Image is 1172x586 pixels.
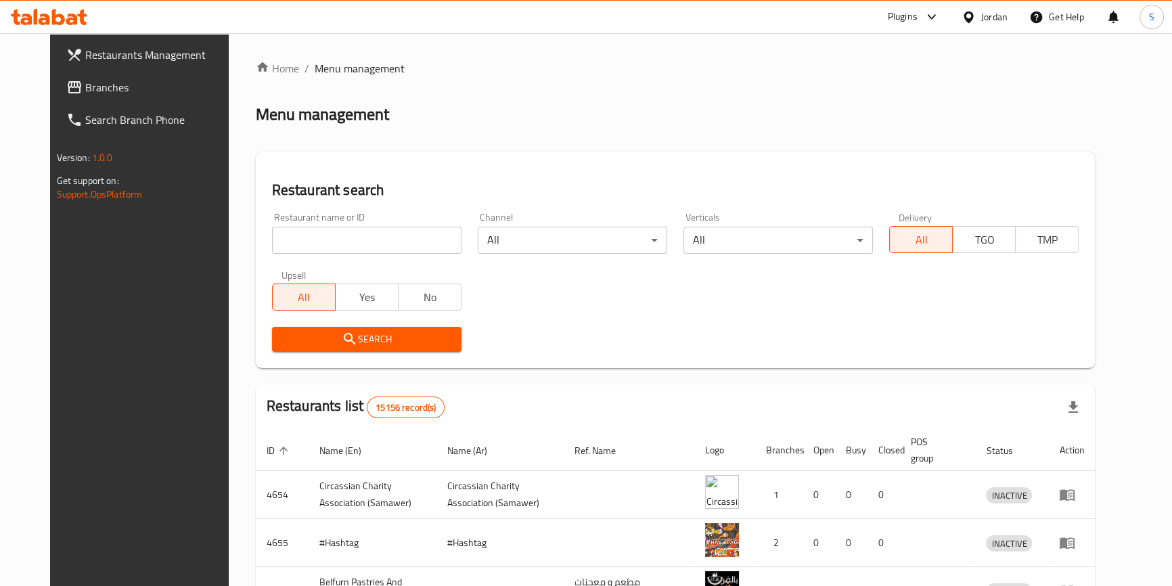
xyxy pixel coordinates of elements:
th: Action [1048,430,1095,471]
td: #Hashtag [436,519,564,567]
button: Yes [335,284,399,311]
div: Jordan [981,9,1008,24]
td: ​Circassian ​Charity ​Association​ (Samawer) [309,471,436,519]
img: #Hashtag [705,523,739,557]
span: Status [986,443,1030,459]
td: 4654 [256,471,309,519]
td: 1 [755,471,803,519]
span: INACTIVE [986,488,1032,503]
span: INACTIVE [986,536,1032,551]
span: All [278,288,330,307]
li: / [305,60,309,76]
a: Branches [55,71,246,104]
button: All [889,226,953,253]
th: Busy [835,430,867,471]
div: INACTIVE [986,535,1032,551]
label: Upsell [281,270,307,279]
td: 0 [867,519,900,567]
div: Plugins [887,9,917,25]
span: ID [267,443,292,459]
span: Ref. Name [574,443,633,459]
span: Yes [341,288,393,307]
span: Name (Ar) [447,443,505,459]
label: Delivery [899,212,932,222]
h2: Restaurant search [272,180,1079,200]
th: Logo [694,430,755,471]
h2: Restaurants list [267,396,445,418]
div: Menu [1059,487,1084,503]
td: 0 [803,471,835,519]
span: All [895,230,947,250]
td: 0 [835,519,867,567]
span: 1.0.0 [92,149,113,166]
span: TGO [958,230,1010,250]
span: No [404,288,456,307]
th: Closed [867,430,900,471]
button: All [272,284,336,311]
td: 0 [835,471,867,519]
td: ​Circassian ​Charity ​Association​ (Samawer) [436,471,564,519]
nav: breadcrumb [256,60,1096,76]
div: All [683,227,873,254]
span: TMP [1021,230,1073,250]
span: Name (En) [319,443,379,459]
div: Menu [1059,535,1084,551]
div: INACTIVE [986,487,1032,503]
span: S [1149,9,1154,24]
div: All [478,227,667,254]
span: Restaurants Management [85,47,235,63]
a: Home [256,60,299,76]
span: Branches [85,79,235,95]
div: Export file [1057,391,1089,424]
a: Search Branch Phone [55,104,246,136]
input: Search for restaurant name or ID.. [272,227,461,254]
span: 15156 record(s) [367,401,444,414]
th: Open [803,430,835,471]
td: 2 [755,519,803,567]
td: 4655 [256,519,309,567]
button: No [398,284,461,311]
span: Get support on: [57,172,119,189]
button: Search [272,327,461,352]
img: ​Circassian ​Charity ​Association​ (Samawer) [705,475,739,509]
h2: Menu management [256,104,389,125]
td: #Hashtag [309,519,436,567]
span: POS group [911,434,960,466]
a: Restaurants Management [55,39,246,71]
a: Support.OpsPlatform [57,185,143,203]
button: TGO [952,226,1016,253]
button: TMP [1015,226,1079,253]
th: Branches [755,430,803,471]
td: 0 [867,471,900,519]
span: Search [283,331,451,348]
span: Search Branch Phone [85,112,235,128]
span: Menu management [315,60,405,76]
td: 0 [803,519,835,567]
span: Version: [57,149,90,166]
div: Total records count [367,397,445,418]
